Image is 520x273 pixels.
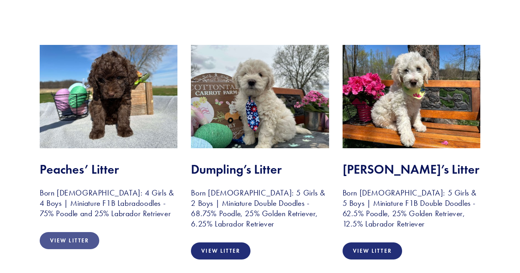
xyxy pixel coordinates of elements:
a: View Litter [191,242,250,259]
h2: Peaches’ Litter [40,162,177,177]
h2: Dumpling’s Litter [191,162,329,177]
h3: Born [DEMOGRAPHIC_DATA]: 4 Girls & 4 Boys | Miniature F1B Labradoodles - 75% Poodle and 25% Labra... [40,188,177,219]
h3: Born [DEMOGRAPHIC_DATA]: 5 Girls & 5 Boys | Miniature F1B Double Doodles - 62.5% Poodle, 25% Gold... [343,188,480,229]
a: View Litter [40,232,99,249]
h3: Born [DEMOGRAPHIC_DATA]: 5 Girls & 2 Boys | Miniature Double Doodles - 68.75% Poodle, 25% Golden ... [191,188,329,229]
h2: [PERSON_NAME]’s Litter [343,162,480,177]
a: View Litter [343,242,402,259]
